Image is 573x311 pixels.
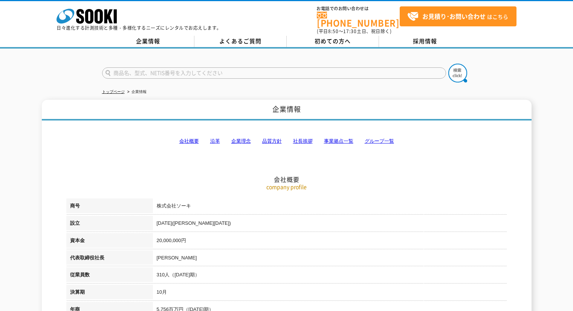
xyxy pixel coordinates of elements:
[422,12,486,21] strong: お見積り･お問い合わせ
[126,88,147,96] li: 企業情報
[153,216,507,233] td: [DATE]([PERSON_NAME][DATE])
[317,12,400,27] a: [PHONE_NUMBER]
[66,216,153,233] th: 設立
[262,138,282,144] a: 品質方針
[448,64,467,82] img: btn_search.png
[102,67,446,79] input: 商品名、型式、NETIS番号を入力してください
[153,250,507,268] td: [PERSON_NAME]
[293,138,313,144] a: 社長挨拶
[66,267,153,285] th: 従業員数
[194,36,287,47] a: よくあるご質問
[57,26,222,30] p: 日々進化する計測技術と多種・多様化するニーズにレンタルでお応えします。
[287,36,379,47] a: 初めての方へ
[400,6,516,26] a: お見積り･お問い合わせはこちら
[153,233,507,250] td: 20,000,000円
[379,36,471,47] a: 採用情報
[179,138,199,144] a: 会社概要
[42,100,532,120] h1: 企業情報
[66,100,507,183] h2: 会社概要
[324,138,353,144] a: 事業拠点一覧
[231,138,251,144] a: 企業理念
[328,28,339,35] span: 8:50
[365,138,394,144] a: グループ一覧
[66,183,507,191] p: company profile
[315,37,351,45] span: 初めての方へ
[153,198,507,216] td: 株式会社ソーキ
[210,138,220,144] a: 沿革
[66,250,153,268] th: 代表取締役社長
[66,285,153,302] th: 決算期
[407,11,508,22] span: はこちら
[153,267,507,285] td: 310人（[DATE]期）
[317,6,400,11] span: お電話でのお問い合わせは
[102,36,194,47] a: 企業情報
[66,198,153,216] th: 商号
[66,233,153,250] th: 資本金
[153,285,507,302] td: 10月
[317,28,391,35] span: (平日 ～ 土日、祝日除く)
[102,90,125,94] a: トップページ
[343,28,357,35] span: 17:30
